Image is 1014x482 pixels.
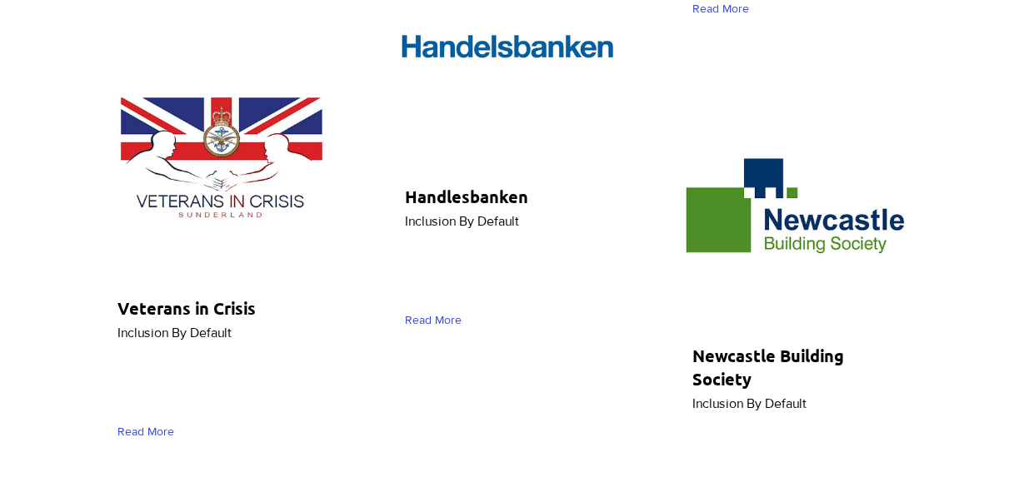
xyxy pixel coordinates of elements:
[117,325,232,340] span: Inclusion By Default
[692,1,749,17] span: Read More
[405,306,469,335] a: Read More
[405,186,528,207] span: Handlesbanken
[405,312,462,329] span: Read More
[117,424,174,440] span: Read More
[117,417,182,446] a: Read More
[405,214,519,228] span: Inclusion By Default
[117,297,256,319] span: Veterans in Crisis
[692,345,844,390] span: Newcastle Building Society
[692,396,807,410] span: Inclusion By Default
